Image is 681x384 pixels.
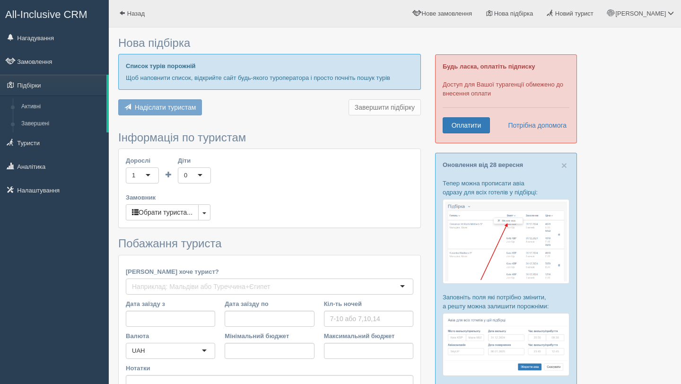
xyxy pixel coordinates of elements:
span: Побажання туриста [118,237,222,250]
span: Нова підбірка [494,10,533,17]
label: Діти [178,156,211,165]
h3: Інформація по туристам [118,131,421,144]
label: Нотатки [126,364,413,373]
p: Тепер можна прописати авіа одразу для всіх готелів у підбірці: [443,179,569,197]
a: Оплатити [443,117,490,133]
a: All-Inclusive CRM [0,0,108,26]
span: Надіслати туристам [135,104,196,111]
label: Дорослі [126,156,159,165]
span: Новий турист [555,10,594,17]
label: [PERSON_NAME] хоче турист? [126,267,413,276]
input: 7-10 або 7,10,14 [324,311,413,327]
h3: Нова підбірка [118,37,421,49]
button: Обрати туриста... [126,204,199,220]
a: Потрібна допомога [502,117,567,133]
p: Заповніть поля які потрібно змінити, а решту можна залишити порожніми: [443,293,569,311]
input: Наприклад: Мальдіви або Туреччина+Єгипет [132,282,280,291]
button: Завершити підбірку [349,99,421,115]
label: Замовник [126,193,413,202]
span: × [561,160,567,171]
label: Дата заїзду по [225,299,314,308]
span: [PERSON_NAME] [615,10,666,17]
label: Кіл-ть ночей [324,299,413,308]
span: Назад [127,10,145,17]
a: Оновлення від 28 вересня [443,161,523,168]
b: Список турів порожній [126,62,196,70]
p: Щоб наповнити список, відкрийте сайт будь-якого туроператора і просто почніть пошук турів [126,73,413,82]
a: Завершені [17,115,106,132]
div: 0 [184,171,187,180]
span: Нове замовлення [422,10,472,17]
label: Мінімальний бюджет [225,332,314,340]
div: 1 [132,171,135,180]
img: %D0%BF%D1%96%D0%B4%D0%B1%D1%96%D1%80%D0%BA%D0%B0-%D0%B0%D0%B2%D1%96%D0%B0-1-%D1%81%D1%80%D0%BC-%D... [443,199,569,284]
label: Максимальний бюджет [324,332,413,340]
label: Валюта [126,332,215,340]
span: All-Inclusive CRM [5,9,87,20]
a: Активні [17,98,106,115]
label: Дата заїзду з [126,299,215,308]
button: Надіслати туристам [118,99,202,115]
img: %D0%BF%D1%96%D0%B4%D0%B1%D1%96%D1%80%D0%BA%D0%B0-%D0%B0%D0%B2%D1%96%D0%B0-2-%D1%81%D1%80%D0%BC-%D... [443,313,569,376]
div: UAH [132,346,145,356]
div: Доступ для Вашої турагенції обмежено до внесення оплати [435,54,577,143]
button: Close [561,160,567,170]
b: Будь ласка, оплатіть підписку [443,63,535,70]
